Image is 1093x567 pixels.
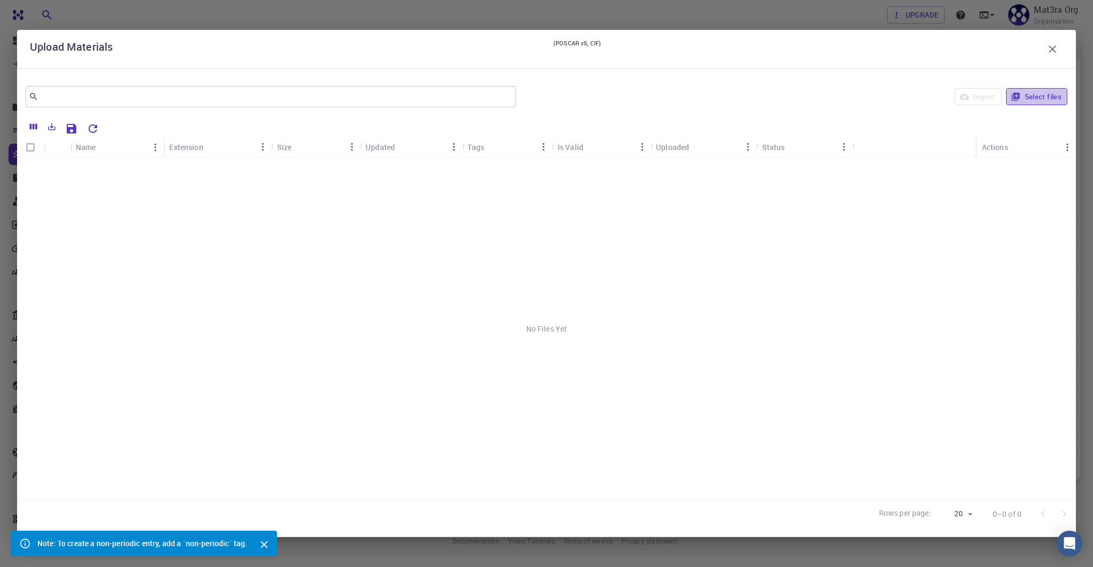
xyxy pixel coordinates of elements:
[1059,139,1076,156] button: Menu
[44,137,70,157] div: Icon
[169,137,203,157] div: Extension
[291,138,308,155] button: Sort
[558,137,583,157] div: Is Valid
[740,138,757,155] button: Menu
[360,137,462,157] div: Updated
[633,138,651,155] button: Menu
[936,506,976,522] div: 20
[61,118,82,139] button: Save Explorer Settings
[256,536,273,553] button: Close
[43,118,61,135] button: Export
[762,137,785,157] div: Status
[462,137,552,157] div: Tags
[37,534,247,553] div: Note: To create a non-periodic entry, add a `non-periodic` tag.
[835,138,852,155] button: Menu
[535,138,552,155] button: Menu
[255,138,272,155] button: Menu
[552,137,651,157] div: Is Valid
[70,137,164,157] div: Name
[1057,531,1082,556] div: Open Intercom Messenger
[651,137,756,157] div: Uploaded
[445,138,462,155] button: Menu
[468,137,484,157] div: Tags
[366,137,395,157] div: Updated
[395,138,412,155] button: Sort
[343,138,360,155] button: Menu
[164,137,271,157] div: Extension
[82,118,104,139] button: Reset Explorer Settings
[76,137,96,157] div: Name
[22,7,61,17] span: Support
[25,118,43,135] button: Columns
[30,38,1063,60] div: Upload Materials
[879,508,931,520] p: Rows per page:
[277,137,292,157] div: Size
[553,38,601,60] small: (POSCAR v5, CIF)
[203,138,220,155] button: Sort
[272,137,360,157] div: Size
[1006,88,1067,105] button: Select files
[656,137,689,157] div: Uploaded
[977,137,1076,157] div: Actions
[982,137,1008,157] div: Actions
[993,509,1021,519] p: 0–0 of 0
[147,139,164,156] button: Menu
[17,157,1076,500] div: No Files Yet
[757,137,852,157] div: Status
